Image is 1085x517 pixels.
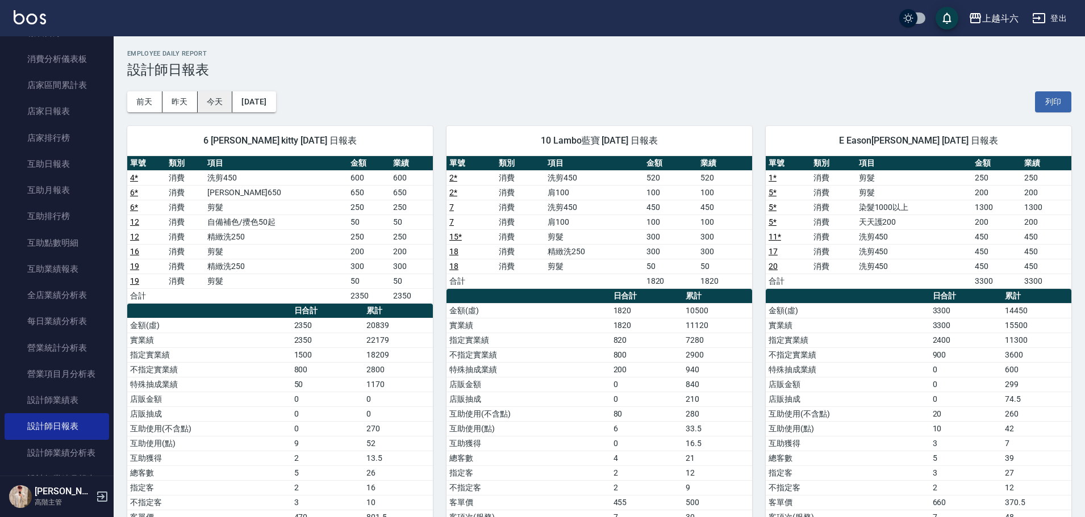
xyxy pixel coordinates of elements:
[1021,229,1071,244] td: 450
[198,91,233,112] button: 今天
[1002,465,1071,480] td: 27
[162,91,198,112] button: 昨天
[856,156,972,171] th: 項目
[5,256,109,282] a: 互助業績報表
[291,347,364,362] td: 1500
[9,485,32,508] img: Person
[446,480,611,495] td: 不指定客
[291,304,364,318] th: 日合計
[496,200,545,215] td: 消費
[390,170,433,185] td: 600
[449,203,454,212] a: 7
[35,497,93,507] p: 高階主管
[930,347,1002,362] td: 900
[130,262,139,271] a: 19
[972,200,1022,215] td: 1300
[766,362,930,377] td: 特殊抽成業績
[390,229,433,244] td: 250
[972,156,1022,171] th: 金額
[348,259,390,274] td: 300
[127,347,291,362] td: 指定實業績
[611,480,683,495] td: 2
[545,215,643,229] td: 肩100
[811,156,856,171] th: 類別
[683,377,752,392] td: 840
[364,318,433,333] td: 20839
[166,215,205,229] td: 消費
[127,50,1071,57] h2: Employee Daily Report
[446,156,752,289] table: a dense table
[205,185,348,200] td: [PERSON_NAME]650
[930,465,1002,480] td: 3
[127,156,166,171] th: 單號
[364,495,433,510] td: 10
[496,170,545,185] td: 消費
[644,259,698,274] td: 50
[611,377,683,392] td: 0
[291,406,364,421] td: 0
[766,480,930,495] td: 不指定客
[390,200,433,215] td: 250
[364,451,433,465] td: 13.5
[611,333,683,347] td: 820
[390,244,433,259] td: 200
[291,377,364,392] td: 50
[1021,156,1071,171] th: 業績
[205,274,348,288] td: 剪髮
[364,362,433,377] td: 2800
[972,185,1022,200] td: 200
[769,262,778,271] a: 20
[611,347,683,362] td: 800
[1002,406,1071,421] td: 260
[766,392,930,406] td: 店販抽成
[930,318,1002,333] td: 3300
[205,229,348,244] td: 精緻洗250
[611,318,683,333] td: 1820
[811,200,856,215] td: 消費
[446,333,611,347] td: 指定實業績
[449,247,458,256] a: 18
[5,466,109,492] a: 設計師業績月報表
[766,303,930,318] td: 金額(虛)
[766,436,930,451] td: 互助獲得
[496,185,545,200] td: 消費
[766,495,930,510] td: 客單價
[769,247,778,256] a: 17
[644,156,698,171] th: 金額
[766,333,930,347] td: 指定實業績
[446,465,611,480] td: 指定客
[166,244,205,259] td: 消費
[1002,421,1071,436] td: 42
[205,156,348,171] th: 項目
[698,156,752,171] th: 業績
[1002,480,1071,495] td: 12
[698,274,752,288] td: 1820
[644,274,698,288] td: 1820
[611,406,683,421] td: 80
[644,200,698,215] td: 450
[611,465,683,480] td: 2
[364,406,433,421] td: 0
[545,170,643,185] td: 洗剪450
[291,421,364,436] td: 0
[5,413,109,439] a: 設計師日報表
[766,156,811,171] th: 單號
[446,421,611,436] td: 互助使用(點)
[811,229,856,244] td: 消費
[291,451,364,465] td: 2
[683,436,752,451] td: 16.5
[972,244,1022,259] td: 450
[446,347,611,362] td: 不指定實業績
[698,215,752,229] td: 100
[698,185,752,200] td: 100
[130,247,139,256] a: 16
[5,335,109,361] a: 營業統計分析表
[766,377,930,392] td: 店販金額
[5,46,109,72] a: 消費分析儀表板
[1021,215,1071,229] td: 200
[545,259,643,274] td: 剪髮
[127,392,291,406] td: 店販金額
[644,229,698,244] td: 300
[446,392,611,406] td: 店販抽成
[127,333,291,347] td: 實業績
